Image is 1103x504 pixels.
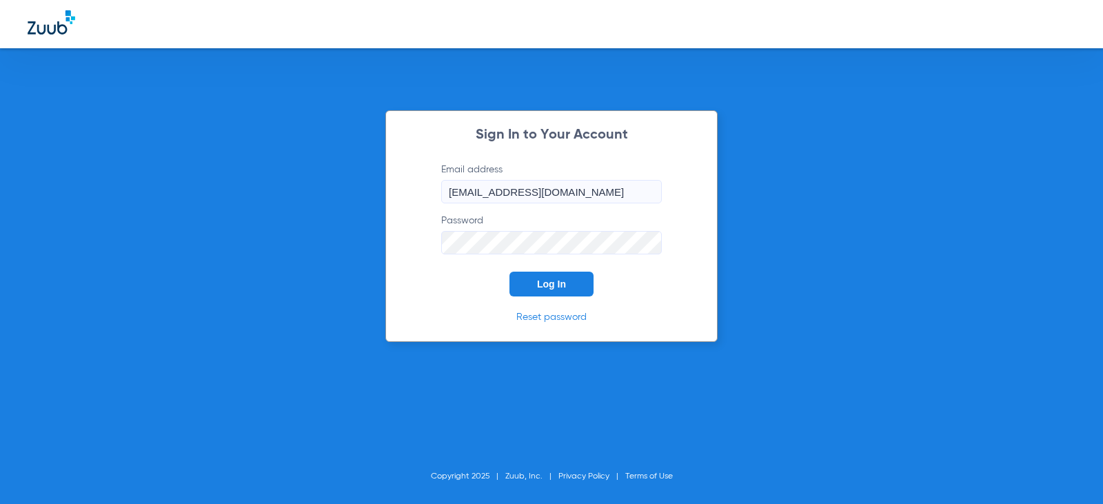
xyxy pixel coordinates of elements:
[441,163,662,203] label: Email address
[441,214,662,254] label: Password
[431,470,505,483] li: Copyright 2025
[441,231,662,254] input: Password
[441,180,662,203] input: Email address
[537,279,566,290] span: Log In
[558,472,609,481] a: Privacy Policy
[625,472,673,481] a: Terms of Use
[516,312,587,322] a: Reset password
[505,470,558,483] li: Zuub, Inc.
[28,10,75,34] img: Zuub Logo
[509,272,594,296] button: Log In
[421,128,682,142] h2: Sign In to Your Account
